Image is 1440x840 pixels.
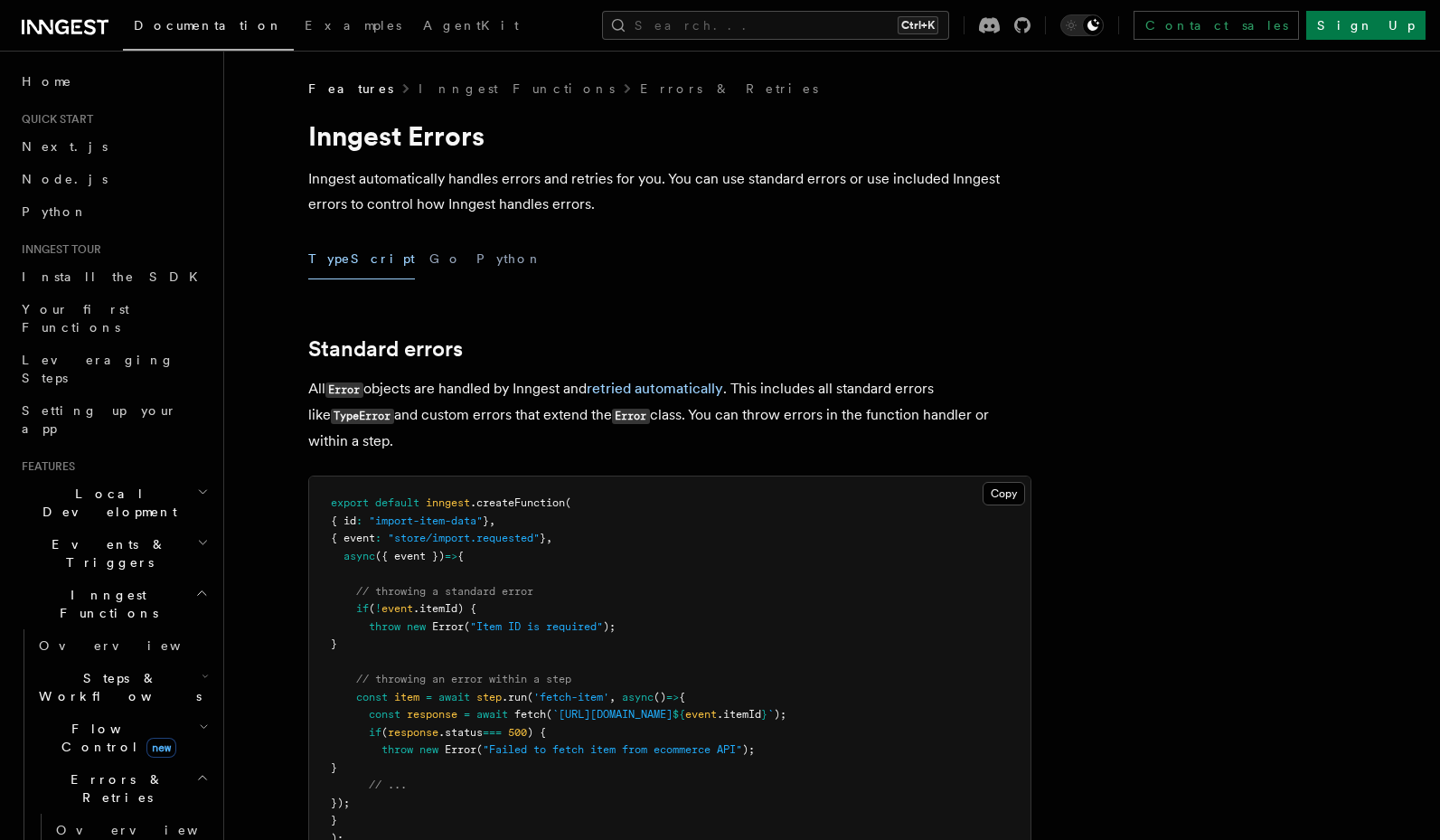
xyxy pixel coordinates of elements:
kbd: Ctrl+K [898,16,938,34]
span: ); [603,620,616,633]
a: Python [14,195,212,228]
span: ! [375,602,381,615]
span: .itemId) { [413,602,476,615]
span: { [679,691,685,703]
a: Overview [32,629,212,662]
button: Toggle dark mode [1060,14,1104,36]
span: Inngest Functions [14,586,195,622]
span: new [407,620,426,633]
a: Inngest Functions [419,80,615,98]
span: response [388,726,438,739]
span: { [457,550,464,562]
span: "Item ID is required" [470,620,603,633]
span: .itemId [717,708,761,721]
p: Inngest automatically handles errors and retries for you. You can use standard errors or use incl... [308,166,1031,217]
span: Features [308,80,393,98]
span: `[URL][DOMAIN_NAME] [552,708,673,721]
span: if [369,726,381,739]
span: await [476,708,508,721]
span: Examples [305,18,401,33]
a: Node.js [14,163,212,195]
span: .status [438,726,483,739]
a: Leveraging Steps [14,344,212,394]
span: Quick start [14,112,93,127]
span: } [540,532,546,544]
span: Error [445,743,476,756]
code: Error [325,382,363,398]
span: event [685,708,717,721]
p: All objects are handled by Inngest and . This includes all standard errors like and custom errors... [308,376,1031,454]
span: } [331,761,337,774]
h1: Inngest Errors [308,119,1031,152]
span: } [331,637,337,650]
button: Go [429,239,462,279]
span: Events & Triggers [14,535,197,571]
span: () [654,691,666,703]
span: = [464,708,470,721]
button: Local Development [14,477,212,528]
span: // ... [369,779,407,791]
button: Events & Triggers [14,528,212,579]
span: Setting up your app [22,403,177,436]
a: Errors & Retries [640,80,818,98]
span: Error [432,620,464,633]
span: step [476,691,502,703]
button: Copy [983,482,1025,505]
span: item [394,691,419,703]
span: Next.js [22,139,108,154]
a: Install the SDK [14,260,212,293]
span: ); [742,743,755,756]
span: const [356,691,388,703]
span: ({ event }) [375,550,445,562]
code: Error [612,409,650,424]
a: Standard errors [308,336,463,362]
button: Flow Controlnew [32,713,212,763]
span: export [331,496,369,509]
span: ( [381,726,388,739]
span: }); [331,797,350,809]
span: 500 [508,726,527,739]
a: AgentKit [412,5,530,49]
a: Setting up your app [14,394,212,445]
span: new [419,743,438,756]
span: throw [369,620,400,633]
span: Home [22,72,72,90]
span: inngest [426,496,470,509]
span: Python [22,204,88,219]
span: .createFunction [470,496,565,509]
span: // throwing a standard error [356,585,533,598]
span: async [622,691,654,703]
span: , [489,514,495,527]
span: Install the SDK [22,269,209,284]
span: "store/import.requested" [388,532,540,544]
button: Python [476,239,542,279]
span: : [375,532,381,544]
span: .run [502,691,527,703]
span: ${ [673,708,685,721]
span: const [369,708,400,721]
span: ( [565,496,571,509]
code: TypeError [331,409,394,424]
span: AgentKit [423,18,519,33]
a: retried automatically [587,380,723,397]
span: Your first Functions [22,302,129,335]
span: Flow Control [32,720,199,756]
span: Steps & Workflows [32,669,202,705]
span: response [407,708,457,721]
a: Next.js [14,130,212,163]
span: default [375,496,419,509]
span: , [609,691,616,703]
a: Your first Functions [14,293,212,344]
span: Errors & Retries [32,770,196,807]
a: Examples [294,5,412,49]
span: ( [369,602,375,615]
span: Node.js [22,172,108,186]
span: Leveraging Steps [22,353,174,385]
span: Features [14,459,75,474]
a: Sign Up [1306,11,1426,40]
span: => [445,550,457,562]
span: ( [464,620,470,633]
span: await [438,691,470,703]
button: Inngest Functions [14,579,212,629]
span: // throwing an error within a step [356,673,571,685]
